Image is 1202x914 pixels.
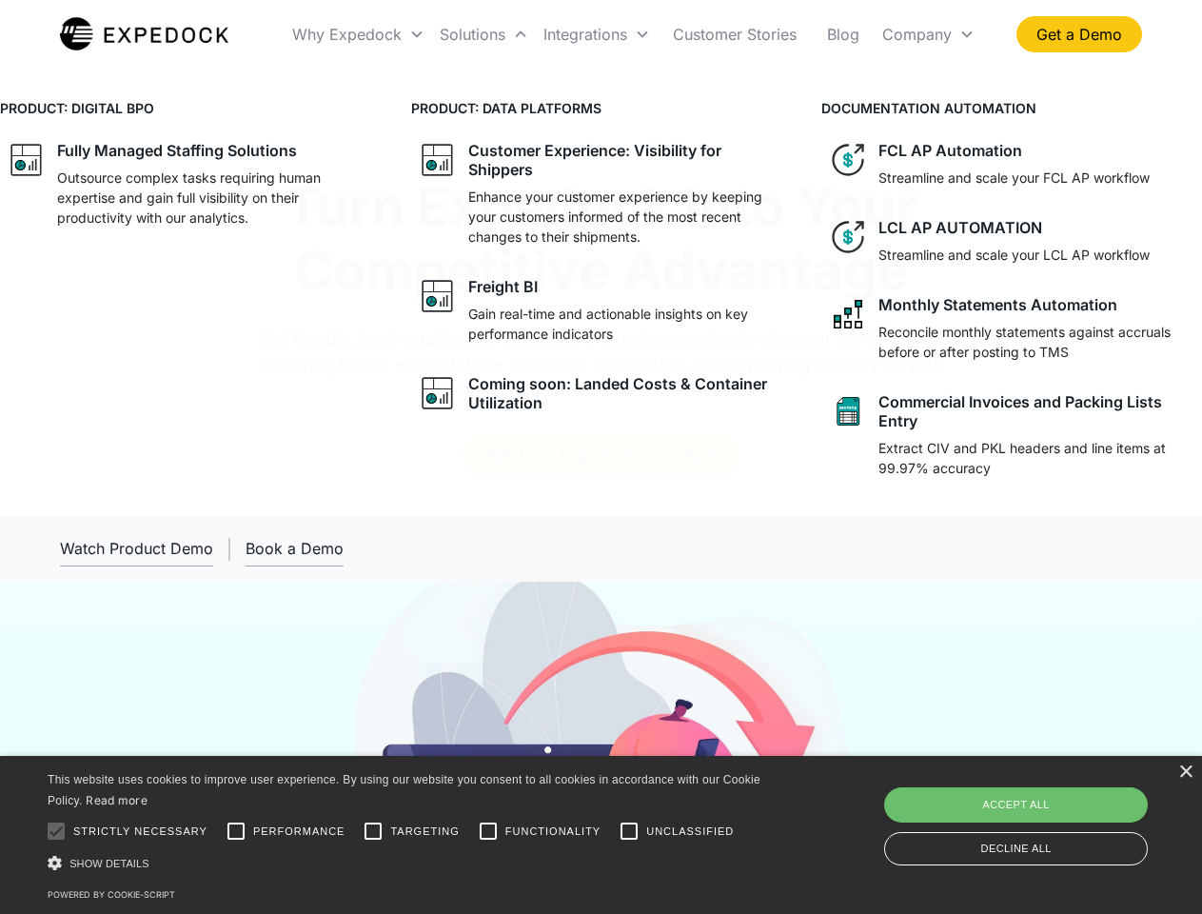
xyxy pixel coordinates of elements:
img: sheet icon [829,392,867,430]
span: Strictly necessary [73,824,207,840]
a: dollar iconFCL AP AutomationStreamline and scale your FCL AP workflow [821,133,1202,195]
p: Streamline and scale your LCL AP workflow [878,245,1150,265]
div: Why Expedock [285,2,432,67]
div: FCL AP Automation [878,141,1022,160]
img: graph icon [419,374,457,412]
div: Book a Demo [246,539,344,558]
span: This website uses cookies to improve user experience. By using our website you consent to all coo... [48,773,760,808]
div: Company [882,25,952,44]
div: Commercial Invoices and Packing Lists Entry [878,392,1194,430]
div: Customer Experience: Visibility for Shippers [468,141,784,179]
a: Get a Demo [1016,16,1142,52]
a: network like iconMonthly Statements AutomationReconcile monthly statements against accruals befor... [821,288,1202,369]
p: Outsource complex tasks requiring human expertise and gain full visibility on their productivity ... [57,168,373,228]
span: Functionality [505,824,601,840]
img: graph icon [419,141,457,179]
p: Enhance your customer experience by keeping your customers informed of the most recent changes to... [468,187,784,247]
div: Company [875,2,982,67]
iframe: Chat Widget [885,708,1202,914]
span: Unclassified [646,824,734,840]
div: Solutions [440,25,505,44]
a: sheet iconCommercial Invoices and Packing Lists EntryExtract CIV and PKL headers and line items a... [821,385,1202,486]
div: Why Expedock [292,25,402,44]
div: Solutions [432,2,536,67]
a: graph iconCustomer Experience: Visibility for ShippersEnhance your customer experience by keeping... [411,133,792,254]
a: home [60,15,228,53]
span: Performance [253,824,345,840]
h4: DOCUMENTATION AUTOMATION [821,98,1202,118]
img: graph icon [8,141,46,179]
div: Integrations [536,2,658,67]
a: dollar iconLCL AP AUTOMATIONStreamline and scale your LCL AP workflow [821,210,1202,272]
img: graph icon [419,277,457,315]
p: Extract CIV and PKL headers and line items at 99.97% accuracy [878,438,1194,478]
a: Book a Demo [246,531,344,566]
p: Reconcile monthly statements against accruals before or after posting to TMS [878,322,1194,362]
img: Expedock Logo [60,15,228,53]
div: Integrations [543,25,627,44]
div: Watch Product Demo [60,539,213,558]
img: network like icon [829,295,867,333]
p: Streamline and scale your FCL AP workflow [878,168,1150,188]
a: Blog [812,2,875,67]
span: Show details [69,858,149,869]
div: Fully Managed Staffing Solutions [57,141,297,160]
a: Customer Stories [658,2,812,67]
div: Coming soon: Landed Costs & Container Utilization [468,374,784,412]
a: graph iconComing soon: Landed Costs & Container Utilization [411,367,792,420]
div: LCL AP AUTOMATION [878,218,1042,237]
p: Gain real-time and actionable insights on key performance indicators [468,304,784,344]
div: Freight BI [468,277,538,296]
a: graph iconFreight BIGain real-time and actionable insights on key performance indicators [411,269,792,351]
span: Targeting [390,824,459,840]
h4: PRODUCT: DATA PLATFORMS [411,98,792,118]
a: Powered by cookie-script [48,889,175,900]
a: open lightbox [60,531,213,566]
div: Monthly Statements Automation [878,295,1117,314]
div: Show details [48,853,767,873]
a: Read more [86,793,148,807]
img: dollar icon [829,218,867,256]
img: dollar icon [829,141,867,179]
